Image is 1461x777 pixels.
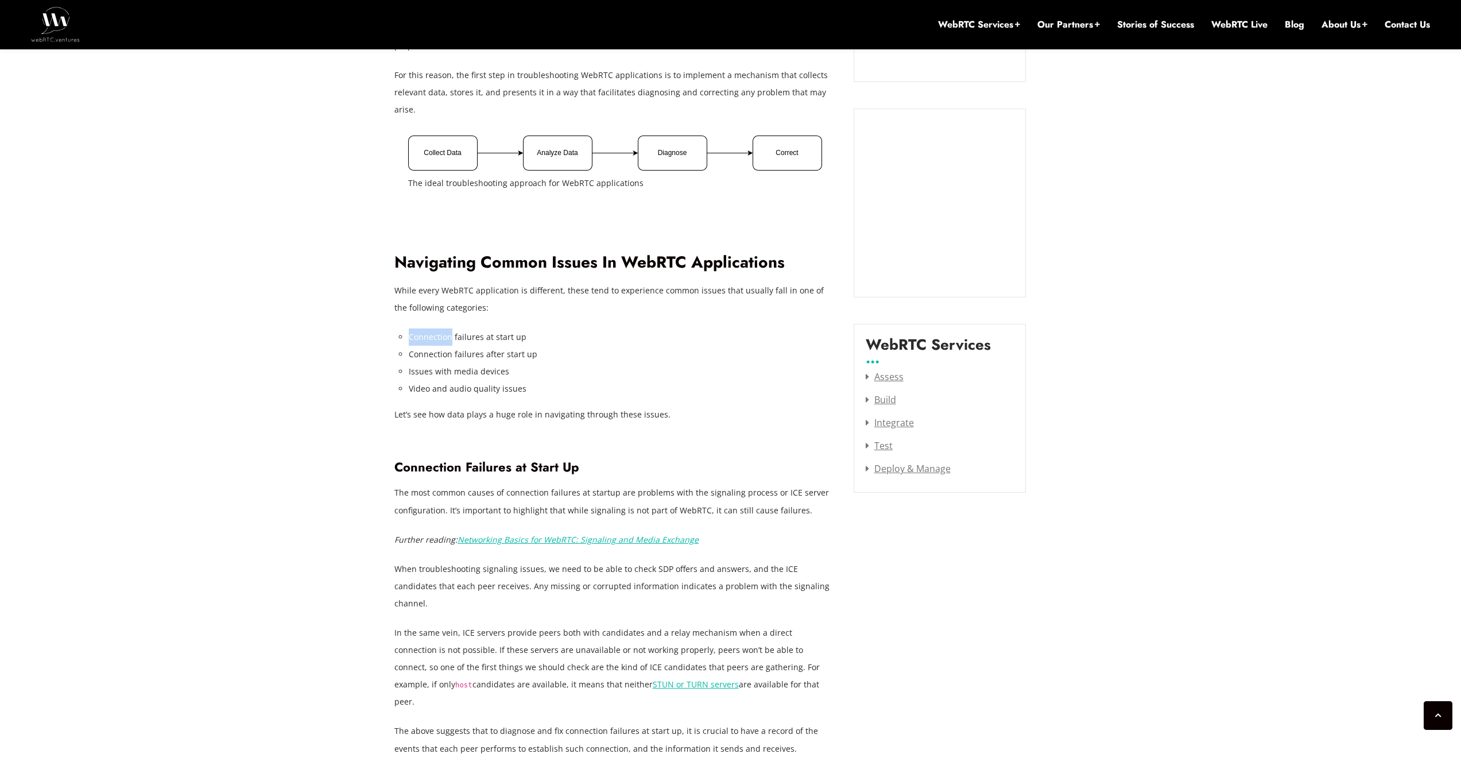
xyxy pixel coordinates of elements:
[409,380,836,397] li: Video and audio quality issues
[1385,18,1430,31] a: Contact Us
[394,484,836,519] p: The most common causes of connection failures at startup are problems with the signaling process ...
[455,681,472,689] code: host
[866,370,904,383] a: Assess
[394,534,458,545] em: Further reading:
[938,18,1020,31] a: WebRTC Services
[394,560,836,612] p: When troubleshooting signaling issues, we need to be able to check SDP offers and answers, and th...
[653,679,739,690] a: STUN or TURN servers
[866,121,1014,285] iframe: Embedded CTA
[409,328,836,346] li: Connection failures at start up
[394,406,836,423] p: Let’s see how data plays a huge role in navigating through these issues.
[1117,18,1194,31] a: Stories of Success
[394,624,836,710] p: In the same vein, ICE servers provide peers both with candidates and a relay mechanism when a dir...
[31,7,80,41] img: WebRTC.ventures
[409,363,836,380] li: Issues with media devices
[394,253,836,273] h2: Navigating Common Issues In WebRTC Applications
[409,346,836,363] li: Connection failures after start up
[866,439,893,452] a: Test
[394,282,836,316] p: While every WebRTC application is different, these tend to experience common issues that usually ...
[394,722,836,757] p: The above suggests that to diagnose and fix connection failures at start up, it is crucial to hav...
[866,336,991,362] label: WebRTC Services
[408,175,822,192] figcaption: The ideal troubleshooting approach for WebRTC applications
[866,393,896,406] a: Build
[866,416,914,429] a: Integrate
[458,534,699,545] a: Networking Basics for WebRTC: Signaling and Media Exchange
[1285,18,1304,31] a: Blog
[866,462,951,475] a: Deploy & Manage
[394,67,836,118] p: For this reason, the first step in troubleshooting WebRTC applications is to implement a mechanis...
[394,459,836,475] h3: Connection Failures at Start Up
[1037,18,1100,31] a: Our Partners
[1211,18,1268,31] a: WebRTC Live
[1322,18,1367,31] a: About Us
